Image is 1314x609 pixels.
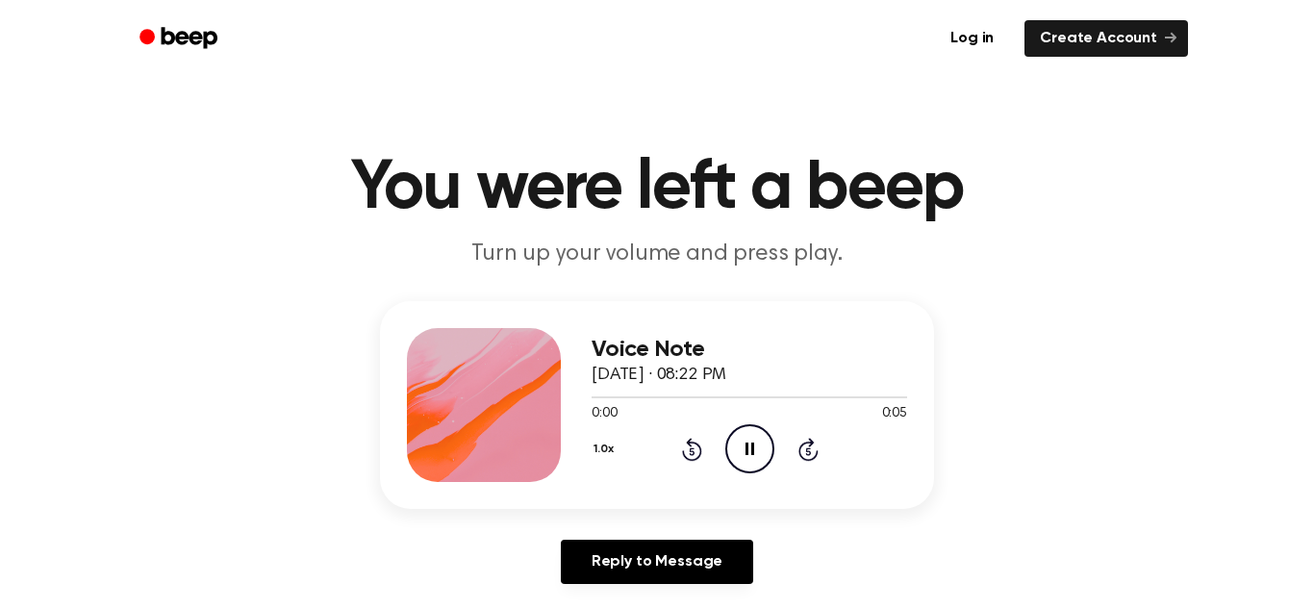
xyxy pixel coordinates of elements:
[1024,20,1188,57] a: Create Account
[561,540,753,584] a: Reply to Message
[882,404,907,424] span: 0:05
[288,239,1026,270] p: Turn up your volume and press play.
[164,154,1150,223] h1: You were left a beep
[592,404,617,424] span: 0:00
[931,16,1013,61] a: Log in
[592,433,620,466] button: 1.0x
[592,337,907,363] h3: Voice Note
[126,20,235,58] a: Beep
[592,367,726,384] span: [DATE] · 08:22 PM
